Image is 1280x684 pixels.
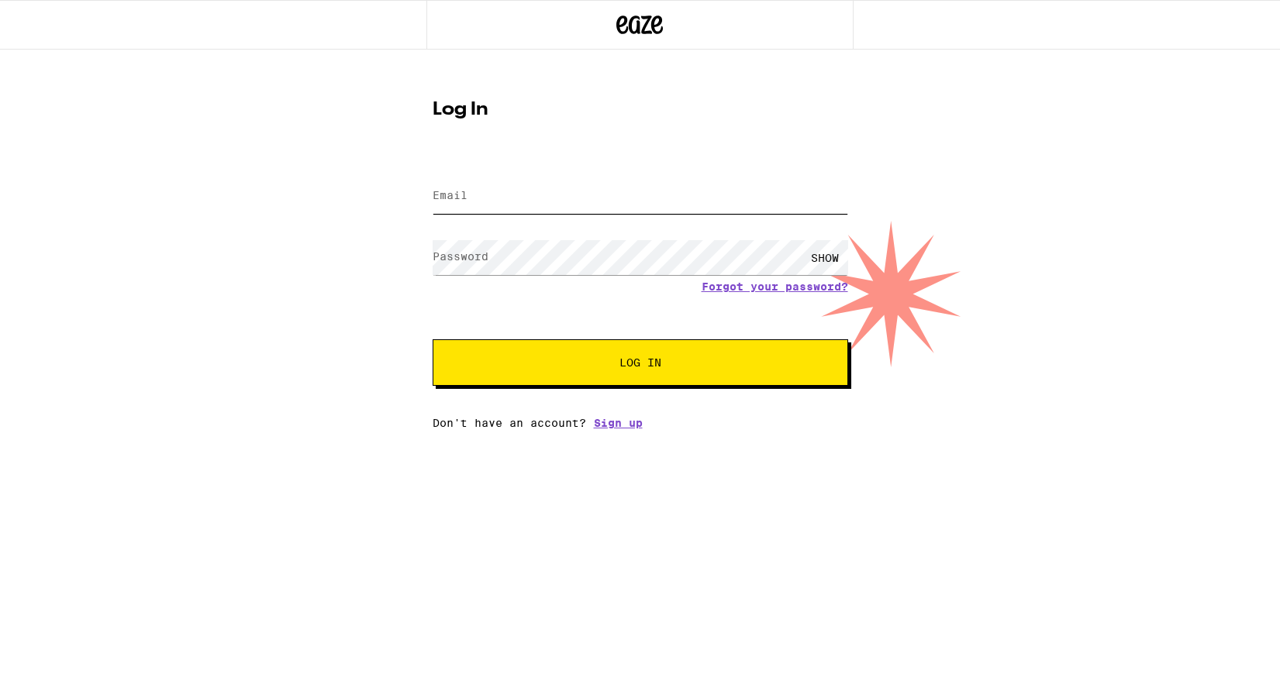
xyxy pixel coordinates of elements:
a: Forgot your password? [702,280,848,293]
h1: Log In [433,101,848,119]
label: Password [433,250,488,263]
input: Email [433,179,848,214]
span: Log In [619,357,661,368]
label: Email [433,189,467,201]
div: SHOW [802,240,848,275]
div: Don't have an account? [433,417,848,429]
button: Log In [433,339,848,386]
span: Help [36,11,67,25]
a: Sign up [594,417,643,429]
